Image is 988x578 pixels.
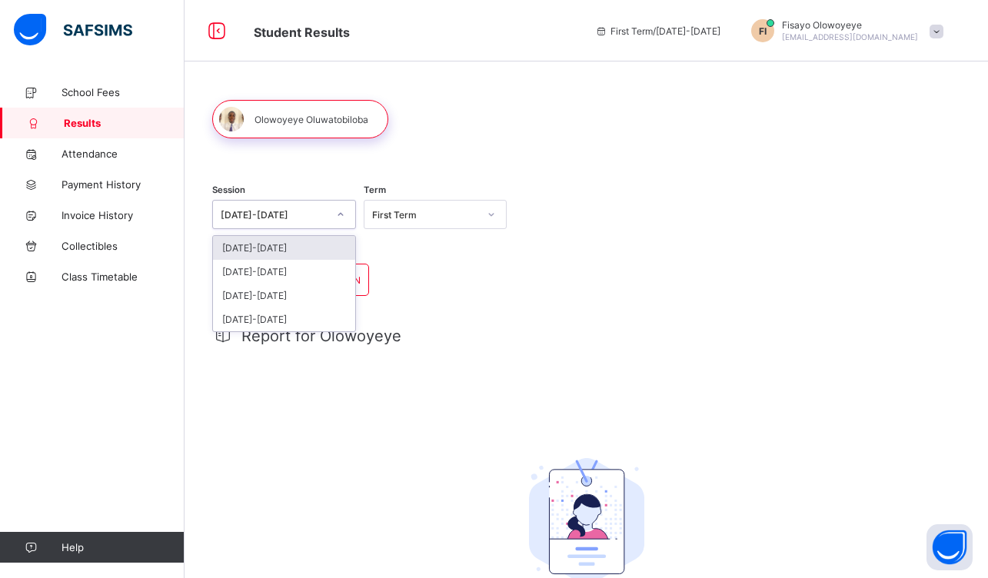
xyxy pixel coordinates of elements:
button: Open asap [926,524,973,570]
span: Class Timetable [62,271,185,283]
span: [EMAIL_ADDRESS][DOMAIN_NAME] [782,32,918,42]
span: Term [364,184,386,195]
img: safsims [14,14,132,46]
div: [DATE]-[DATE] [213,307,355,331]
div: [DATE]-[DATE] [221,209,328,221]
span: Invoice History [62,209,185,221]
span: Help [62,541,184,553]
span: Fisayo Olowoyeye [782,19,918,31]
span: Results [64,117,185,129]
span: Report for Olowoyeye [241,327,401,345]
span: Student Results [254,25,350,40]
span: Attendance [62,148,185,160]
span: session/term information [595,25,720,37]
div: FisayoOlowoyeye [736,19,951,42]
div: [DATE]-[DATE] [213,260,355,284]
span: Collectibles [62,240,185,252]
span: Payment History [62,178,185,191]
span: FI [759,25,767,37]
div: [DATE]-[DATE] [213,236,355,260]
div: [DATE]-[DATE] [213,284,355,307]
span: Session [212,184,245,195]
span: School Fees [62,86,185,98]
div: First Term [372,209,479,221]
